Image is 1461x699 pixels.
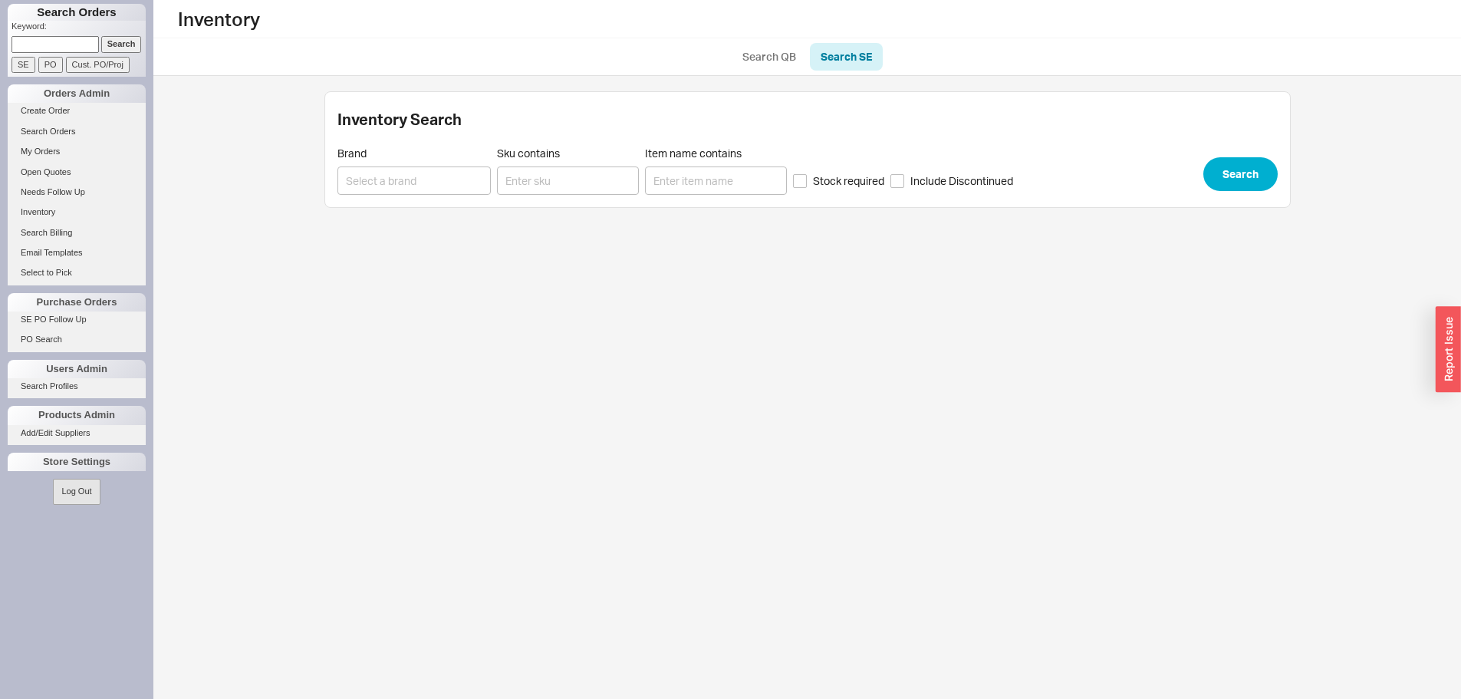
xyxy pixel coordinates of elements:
p: Keyword: [12,21,146,36]
input: SE [12,57,35,73]
input: Include Discontinued [890,174,904,188]
a: Inventory [8,204,146,220]
div: Purchase Orders [8,293,146,312]
h2: Inventory Search [337,112,462,127]
a: Select to Pick [8,265,146,281]
span: Stock required [813,173,884,189]
span: Brand [337,147,367,160]
div: Orders Admin [8,84,146,103]
input: Search [101,36,142,52]
input: Select a brand [337,167,491,195]
span: Sku contains [497,147,639,160]
a: Search Billing [8,225,146,241]
a: Search QB [732,43,807,71]
span: Include Discontinued [910,173,1013,189]
div: Store Settings [8,453,146,471]
a: PO Search [8,331,146,348]
input: Cust. PO/Proj [66,57,130,73]
div: Products Admin [8,406,146,424]
a: Search Profiles [8,378,146,394]
button: Log Out [53,479,100,504]
span: Item name contains [645,147,787,160]
a: SE PO Follow Up [8,312,146,328]
a: Search Orders [8,124,146,140]
h1: Inventory [178,8,260,30]
a: My Orders [8,143,146,160]
a: Add/Edit Suppliers [8,425,146,441]
button: Search [1203,157,1278,191]
a: Search SE [810,43,883,71]
h1: Search Orders [8,4,146,21]
div: Users Admin [8,360,146,378]
span: Needs Follow Up [21,187,85,196]
input: Item name contains [645,167,787,195]
a: Needs Follow Up [8,184,146,200]
input: Sku contains [497,167,639,195]
input: Stock required [793,174,807,188]
a: Email Templates [8,245,146,261]
span: Search [1222,165,1259,183]
a: Create Order [8,103,146,119]
input: PO [38,57,63,73]
a: Open Quotes [8,164,146,180]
